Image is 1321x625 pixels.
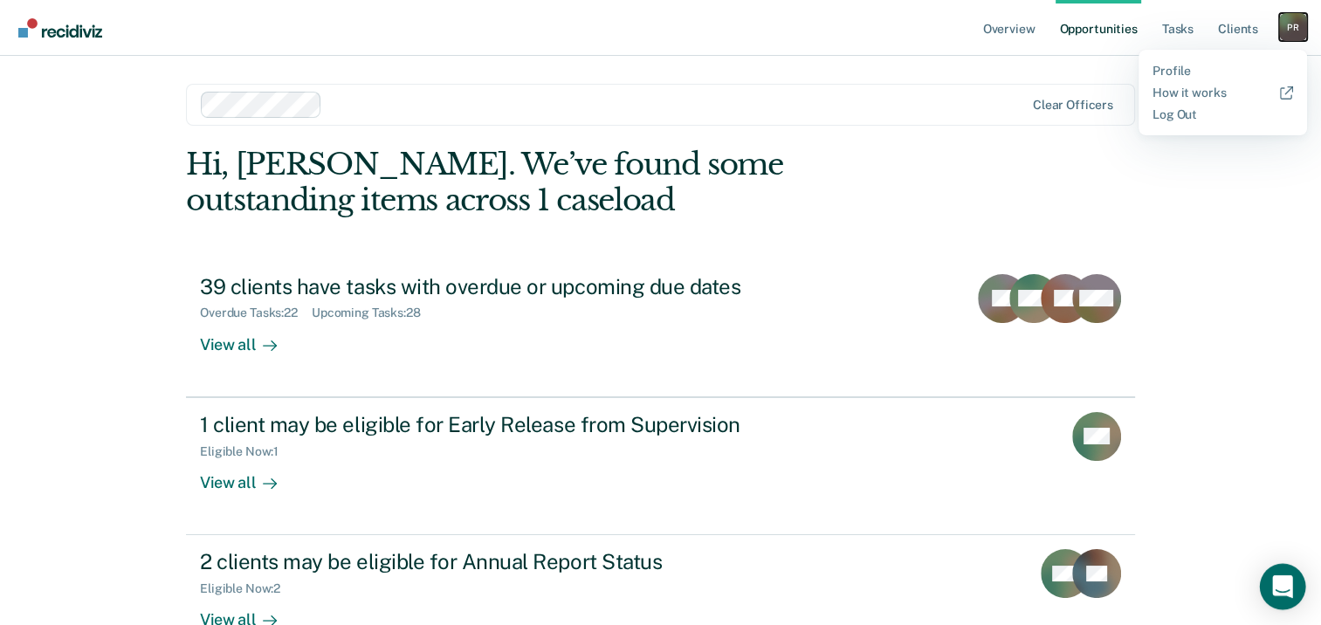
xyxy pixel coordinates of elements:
div: 1 client may be eligible for Early Release from Supervision [200,412,813,437]
button: Profile dropdown button [1279,13,1307,41]
a: Log Out [1152,107,1293,122]
a: 39 clients have tasks with overdue or upcoming due datesOverdue Tasks:22Upcoming Tasks:28View all [186,260,1135,397]
div: View all [200,458,298,492]
a: 1 client may be eligible for Early Release from SupervisionEligible Now:1View all [186,397,1135,535]
div: P R [1279,13,1307,41]
img: Recidiviz [18,18,102,38]
div: Upcoming Tasks : 28 [312,306,435,320]
div: Clear officers [1033,98,1113,113]
div: Hi, [PERSON_NAME]. We’ve found some outstanding items across 1 caseload [186,147,945,218]
div: 39 clients have tasks with overdue or upcoming due dates [200,274,813,299]
div: Open Intercom Messenger [1260,564,1306,610]
a: Profile [1152,64,1293,79]
a: How it works [1152,86,1293,100]
div: View all [200,320,298,354]
div: Overdue Tasks : 22 [200,306,312,320]
div: Eligible Now : 1 [200,444,292,459]
div: Eligible Now : 2 [200,581,294,596]
div: 2 clients may be eligible for Annual Report Status [200,549,813,574]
